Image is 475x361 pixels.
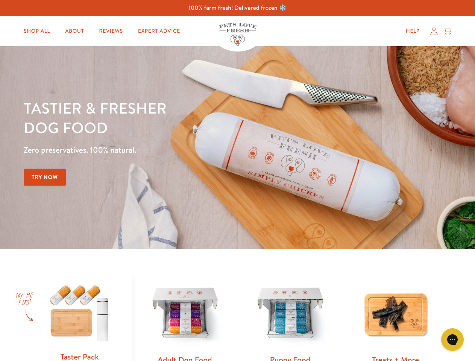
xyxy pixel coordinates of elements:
[132,24,186,39] a: Expert Advice
[437,326,467,353] iframe: Gorgias live chat messenger
[24,143,309,157] p: Zero preservatives. 100% natural.
[400,24,426,39] a: Help
[93,24,129,39] a: Reviews
[24,169,66,186] a: Try Now
[24,98,309,137] h1: Tastier & fresher dog food
[18,24,56,39] a: Shop All
[59,24,90,39] a: About
[219,23,256,46] img: Pets Love Fresh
